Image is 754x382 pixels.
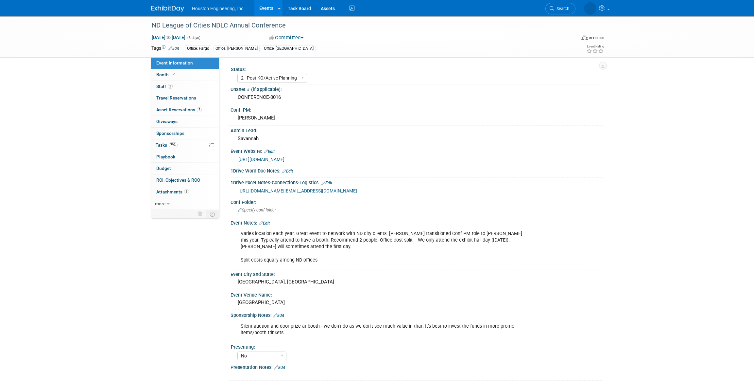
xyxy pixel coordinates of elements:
[235,134,598,144] div: Savannah
[156,189,189,194] span: Attachments
[151,128,219,139] a: Sponsorships
[259,221,270,226] a: Edit
[151,139,219,151] a: Tasks79%
[231,362,603,371] div: Presentation Notes:
[236,320,531,339] div: Silent auction and door prize at booth - we don't do as we don't see much value in that. It's bes...
[235,113,598,123] div: [PERSON_NAME]
[151,57,219,69] a: Event Information
[236,227,531,266] div: Varies location each year. Great event to network with ND city clients. [PERSON_NAME] transitione...
[231,197,603,206] div: Conf Folder:
[155,201,165,206] span: more
[282,169,293,173] a: Edit
[235,92,598,102] div: CONFERENCE-0016
[151,116,219,127] a: Giveaways
[151,81,219,92] a: Staff2
[151,69,219,81] a: Booth
[238,188,357,193] a: [URL][DOMAIN_NAME][EMAIL_ADDRESS][DOMAIN_NAME]
[235,277,598,287] div: [GEOGRAPHIC_DATA], [GEOGRAPHIC_DATA]
[156,84,173,89] span: Staff
[156,119,178,124] span: Giveaways
[151,198,219,209] a: more
[214,45,260,52] div: Office: [PERSON_NAME]
[156,72,176,77] span: Booth
[169,142,178,147] span: 79%
[231,166,603,174] div: 1Drive Word Doc Notes:
[156,166,171,171] span: Budget
[231,178,603,186] div: 1Drive Excel Notes-Connections-Logistics:
[586,45,604,48] div: Event Rating
[231,84,603,93] div: Unanet # (if applicable):
[168,84,173,89] span: 2
[172,73,175,76] i: Booth reservation complete
[151,45,179,52] td: Tags
[238,157,284,162] a: [URL][DOMAIN_NAME]
[156,107,202,112] span: Asset Reservations
[151,92,219,104] a: Travel Reservations
[151,174,219,186] a: ROI, Objectives & ROO
[581,35,588,40] img: Format-Inperson.png
[267,34,306,41] button: Committed
[195,210,206,218] td: Personalize Event Tab Strip
[151,6,184,12] img: ExhibitDay
[231,105,603,113] div: Conf. PM:
[231,310,603,319] div: Sponsorship Notes:
[264,149,275,154] a: Edit
[231,269,603,278] div: Event City and State:
[151,34,186,40] span: [DATE] [DATE]
[156,60,193,65] span: Event Information
[231,218,603,227] div: Event Notes:
[151,163,219,174] a: Budget
[206,210,219,218] td: Toggle Event Tabs
[545,3,575,14] a: Search
[156,142,178,148] span: Tasks
[156,131,184,136] span: Sponsorships
[197,107,202,112] span: 2
[165,35,172,40] span: to
[168,46,179,51] a: Edit
[151,151,219,163] a: Playbook
[231,126,603,134] div: Admin Lead:
[238,208,276,212] span: Specify conf folder
[231,146,603,155] div: Event Website:
[184,189,189,194] span: 5
[231,290,603,298] div: Event Venue Name:
[589,35,604,40] div: In-Person
[192,6,245,11] span: Houston Engineering, Inc.
[235,298,598,308] div: [GEOGRAPHIC_DATA]
[321,181,332,185] a: Edit
[273,313,284,318] a: Edit
[554,6,569,11] span: Search
[231,342,600,350] div: Presenting:
[231,64,600,73] div: Status:
[151,186,219,198] a: Attachments5
[151,104,219,116] a: Asset Reservations2
[537,34,604,44] div: Event Format
[156,95,196,100] span: Travel Reservations
[156,177,200,183] span: ROI, Objectives & ROO
[185,45,211,52] div: Office: Fargo
[149,20,566,31] div: ND League of Cities NDLC Annual Conference
[187,36,200,40] span: (3 days)
[262,45,316,52] div: Office: [GEOGRAPHIC_DATA]
[584,2,596,15] img: Heidi Joarnt
[274,365,285,370] a: Edit
[156,154,175,159] span: Playbook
